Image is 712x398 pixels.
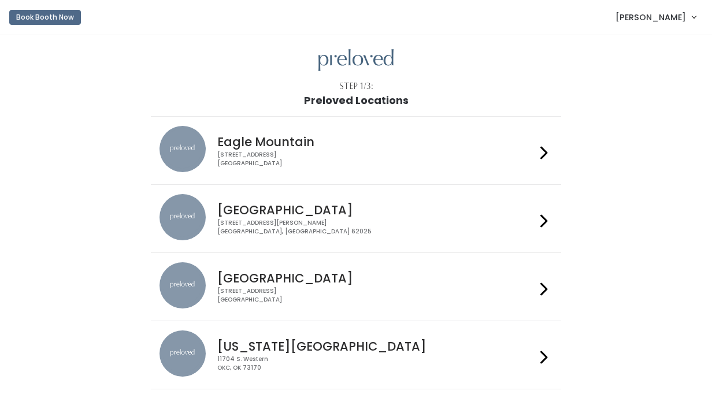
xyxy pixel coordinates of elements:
[160,262,206,308] img: preloved location
[9,10,81,25] button: Book Booth Now
[217,271,535,285] h4: [GEOGRAPHIC_DATA]
[217,151,535,168] div: [STREET_ADDRESS] [GEOGRAPHIC_DATA]
[217,135,535,148] h4: Eagle Mountain
[304,95,409,106] h1: Preloved Locations
[604,5,707,29] a: [PERSON_NAME]
[615,11,686,24] span: [PERSON_NAME]
[160,126,206,172] img: preloved location
[160,194,206,240] img: preloved location
[160,194,552,243] a: preloved location [GEOGRAPHIC_DATA] [STREET_ADDRESS][PERSON_NAME][GEOGRAPHIC_DATA], [GEOGRAPHIC_D...
[217,355,535,372] div: 11704 S. Western OKC, OK 73170
[160,262,552,311] a: preloved location [GEOGRAPHIC_DATA] [STREET_ADDRESS][GEOGRAPHIC_DATA]
[217,219,535,236] div: [STREET_ADDRESS][PERSON_NAME] [GEOGRAPHIC_DATA], [GEOGRAPHIC_DATA] 62025
[318,49,394,72] img: preloved logo
[160,126,552,175] a: preloved location Eagle Mountain [STREET_ADDRESS][GEOGRAPHIC_DATA]
[339,80,373,92] div: Step 1/3:
[160,330,552,380] a: preloved location [US_STATE][GEOGRAPHIC_DATA] 11704 S. WesternOKC, OK 73170
[9,5,81,30] a: Book Booth Now
[160,330,206,377] img: preloved location
[217,203,535,217] h4: [GEOGRAPHIC_DATA]
[217,287,535,304] div: [STREET_ADDRESS] [GEOGRAPHIC_DATA]
[217,340,535,353] h4: [US_STATE][GEOGRAPHIC_DATA]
